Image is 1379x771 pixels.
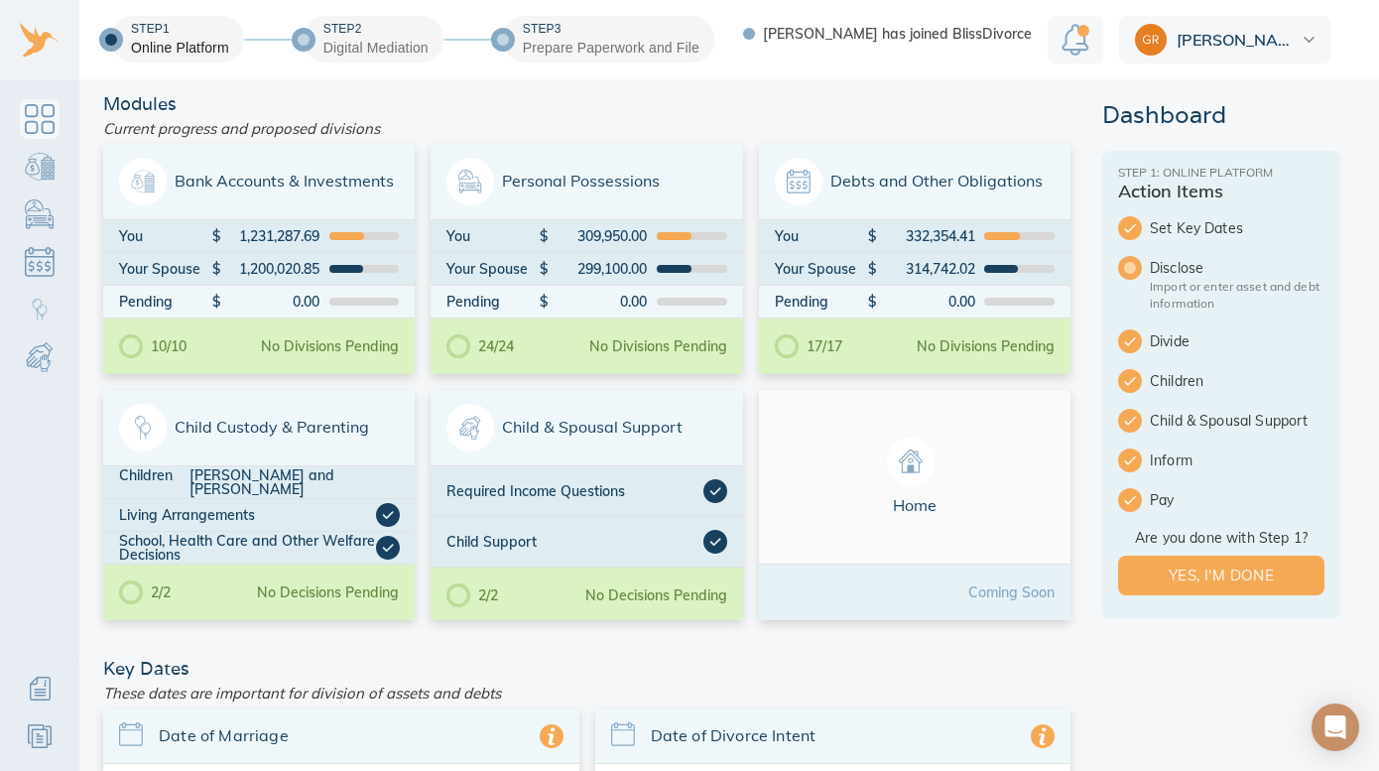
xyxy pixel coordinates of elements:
[119,468,189,496] div: Children
[431,144,742,374] a: Personal PossessionsYou$309,950.00Your Spouse$299,100.00Pending$0.0024/24No Divisions Pending
[1303,37,1316,43] img: dropdown.svg
[763,27,1032,41] span: [PERSON_NAME] has joined BlissDivorce
[20,147,60,187] a: Bank Accounts & Investments
[212,262,222,276] div: $
[159,724,540,747] span: Date of Marriage
[95,660,1078,678] div: Key Dates
[20,337,60,377] a: Child & Spousal Support
[775,262,868,276] div: Your Spouse
[431,390,742,620] a: Child & Spousal SupportRequired Income QuestionsChild Support2/2No Decisions Pending
[585,588,727,602] div: No Decisions Pending
[20,669,60,708] a: Additional Information
[446,583,498,607] div: 2/2
[775,229,868,243] div: You
[446,404,726,451] span: Child & Spousal Support
[1102,103,1340,127] div: Dashboard
[103,390,415,620] a: Child Custody & ParentingChildren[PERSON_NAME] and [PERSON_NAME]Living ArrangementsSchool, Health...
[1150,411,1324,431] span: Child & Spousal Support
[589,339,727,353] div: No Divisions Pending
[1150,258,1324,278] span: Disclose
[775,158,1055,205] span: Debts and Other Obligations
[131,21,229,38] div: Step 1
[323,21,429,38] div: Step 2
[257,585,399,599] div: No Decisions Pending
[1062,24,1089,56] img: Notification
[775,438,1055,516] span: Home
[1118,183,1324,200] div: Action Items
[119,334,187,358] div: 10/10
[759,144,1070,374] a: Debts and Other ObligationsYou$332,354.41Your Spouse$314,742.02Pending$0.0017/17No Divisions Pending
[775,334,842,358] div: 17/17
[878,295,975,309] div: 0.00
[1150,450,1324,470] span: Inform
[189,468,400,496] div: [PERSON_NAME] and [PERSON_NAME]
[868,229,878,243] div: $
[222,295,319,309] div: 0.00
[446,158,726,205] span: Personal Possessions
[222,229,319,243] div: 1,231,287.69
[95,678,1078,708] div: These dates are important for division of assets and debts
[446,334,514,358] div: 24/24
[131,38,229,58] div: Online Platform
[119,295,212,309] div: Pending
[540,295,550,309] div: $
[878,229,975,243] div: 332,354.41
[119,580,171,604] div: 2/2
[212,295,222,309] div: $
[446,530,703,554] div: Child Support
[550,229,647,243] div: 309,950.00
[775,295,868,309] div: Pending
[523,38,699,58] div: Prepare Paperwork and File
[446,479,703,503] div: Required Income Questions
[20,716,60,756] a: Resources
[550,295,647,309] div: 0.00
[103,144,415,374] a: Bank Accounts & InvestmentsYou$1,231,287.69Your Spouse$1,200,020.85Pending$0.0010/10No Divisions ...
[323,38,429,58] div: Digital Mediation
[1150,563,1293,588] span: Yes, I'm done
[95,113,1078,144] div: Current progress and proposed divisions
[1150,278,1324,312] p: Import or enter asset and debt information
[1118,167,1324,179] div: Step 1: Online Platform
[878,262,975,276] div: 314,742.02
[119,534,376,562] div: School, Health Care and Other Welfare Decisions
[759,390,1070,620] a: HomeComing Soon
[446,229,540,243] div: You
[651,724,1032,747] span: Date of Divorce Intent
[20,99,60,139] a: Dashboard
[1150,218,1324,238] span: Set Key Dates
[212,229,222,243] div: $
[20,242,60,282] a: Debts & Obligations
[550,262,647,276] div: 299,100.00
[523,21,699,38] div: Step 3
[1177,32,1298,48] span: [PERSON_NAME]
[446,295,540,309] div: Pending
[1312,704,1359,751] div: Open Intercom Messenger
[1118,528,1324,548] span: Are you done with Step 1?
[119,229,212,243] div: You
[119,404,399,451] span: Child Custody & Parenting
[446,262,540,276] div: Your Spouse
[1150,490,1324,510] span: Pay
[119,503,376,527] div: Living Arrangements
[1150,371,1324,391] span: Children
[119,262,212,276] div: Your Spouse
[1150,331,1324,351] span: Divide
[222,262,319,276] div: 1,200,020.85
[868,262,878,276] div: $
[1135,24,1167,56] img: 9f1c3e572e8169d7b9fba609975e2620
[540,229,550,243] div: $
[1118,556,1324,595] button: Yes, I'm done
[917,339,1055,353] div: No Divisions Pending
[261,339,399,353] div: No Divisions Pending
[968,585,1055,599] div: Coming Soon
[20,290,60,329] a: Child Custody & Parenting
[540,262,550,276] div: $
[95,95,1078,113] div: Modules
[20,194,60,234] a: Personal Possessions
[868,295,878,309] div: $
[119,158,399,205] span: Bank Accounts & Investments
